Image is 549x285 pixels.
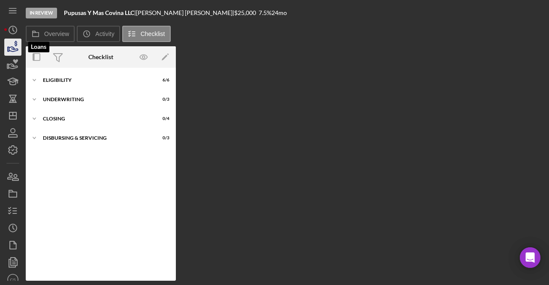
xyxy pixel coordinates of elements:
[44,30,69,37] label: Overview
[64,9,134,16] b: Pupusas Y Mas Covina LLC
[154,135,169,141] div: 0 / 3
[136,9,234,16] div: [PERSON_NAME] [PERSON_NAME] |
[43,116,148,121] div: Closing
[271,9,287,16] div: 24 mo
[43,135,148,141] div: Disbursing & Servicing
[122,26,171,42] button: Checklist
[154,116,169,121] div: 0 / 4
[77,26,120,42] button: Activity
[64,9,136,16] div: |
[95,30,114,37] label: Activity
[26,8,57,18] div: In Review
[234,9,256,16] span: $25,000
[88,54,113,60] div: Checklist
[154,78,169,83] div: 6 / 6
[154,97,169,102] div: 0 / 3
[26,26,75,42] button: Overview
[141,30,165,37] label: Checklist
[10,277,15,282] text: CS
[520,247,540,268] div: Open Intercom Messenger
[259,9,271,16] div: 7.5 %
[43,97,148,102] div: Underwriting
[43,78,148,83] div: Eligibility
